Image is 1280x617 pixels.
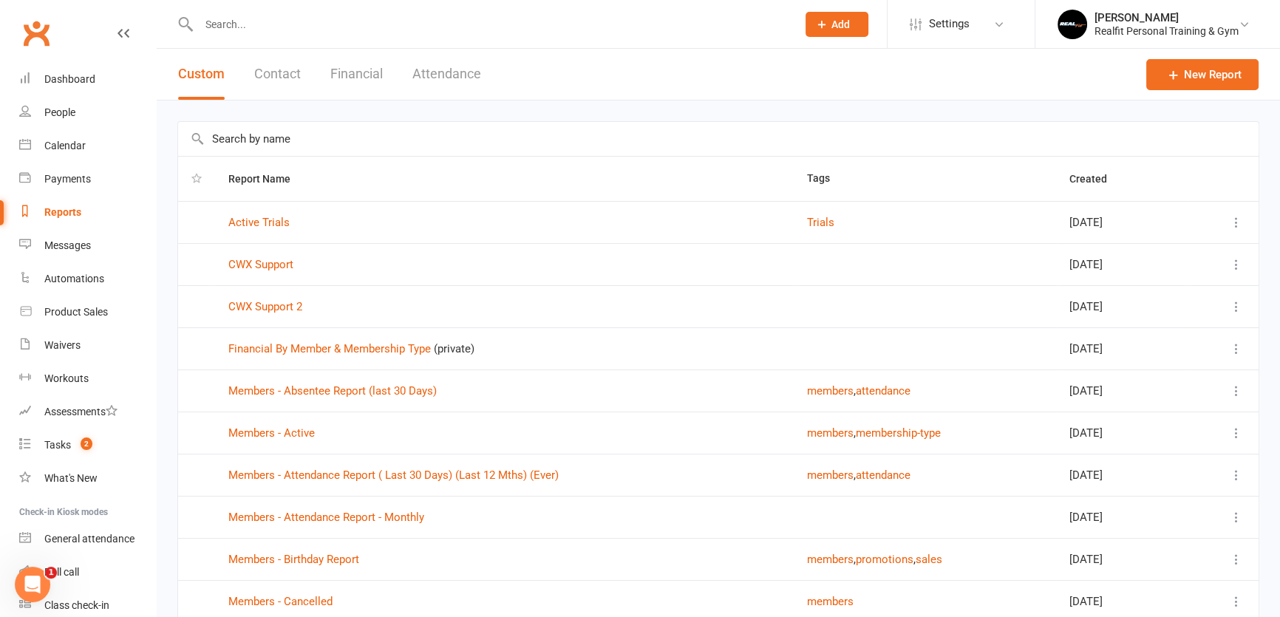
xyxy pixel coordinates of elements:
[434,342,474,355] span: (private)
[44,273,104,284] div: Automations
[807,593,854,610] button: members
[44,306,108,318] div: Product Sales
[856,424,941,442] button: membership-type
[794,157,1056,201] th: Tags
[856,382,910,400] button: attendance
[44,439,71,451] div: Tasks
[228,258,293,271] a: CWX Support
[19,462,156,495] a: What's New
[854,384,856,398] span: ,
[1056,538,1187,580] td: [DATE]
[19,556,156,589] a: Roll call
[228,300,302,313] a: CWX Support 2
[913,553,916,566] span: ,
[228,595,333,608] a: Members - Cancelled
[44,406,118,417] div: Assessments
[44,566,79,578] div: Roll call
[19,96,156,129] a: People
[254,49,301,100] button: Contact
[178,122,1259,156] input: Search by name
[1056,285,1187,327] td: [DATE]
[1056,454,1187,496] td: [DATE]
[831,18,850,30] span: Add
[1056,243,1187,285] td: [DATE]
[1056,412,1187,454] td: [DATE]
[228,553,359,566] a: Members - Birthday Report
[856,466,910,484] button: attendance
[916,550,942,568] button: sales
[1069,173,1123,185] span: Created
[44,106,75,118] div: People
[19,522,156,556] a: General attendance kiosk mode
[1056,496,1187,538] td: [DATE]
[19,362,156,395] a: Workouts
[19,329,156,362] a: Waivers
[228,216,290,229] a: Active Trials
[1056,327,1187,369] td: [DATE]
[19,63,156,96] a: Dashboard
[1095,11,1239,24] div: [PERSON_NAME]
[228,384,437,398] a: Members - Absentee Report (last 30 Days)
[806,12,868,37] button: Add
[44,206,81,218] div: Reports
[807,466,854,484] button: members
[412,49,481,100] button: Attendance
[44,599,109,611] div: Class check-in
[44,339,81,351] div: Waivers
[44,472,98,484] div: What's New
[44,533,135,545] div: General attendance
[19,296,156,329] a: Product Sales
[19,163,156,196] a: Payments
[1056,369,1187,412] td: [DATE]
[807,424,854,442] button: members
[15,567,50,602] iframe: Intercom live chat
[856,550,913,568] button: promotions
[44,73,95,85] div: Dashboard
[807,382,854,400] button: members
[1058,10,1087,39] img: thumb_image1693388435.png
[929,7,970,41] span: Settings
[19,229,156,262] a: Messages
[44,173,91,185] div: Payments
[178,49,225,100] button: Custom
[1095,24,1239,38] div: Realfit Personal Training & Gym
[228,468,559,482] a: Members - Attendance Report ( Last 30 Days) (Last 12 Mths) (Ever)
[18,15,55,52] a: Clubworx
[44,140,86,151] div: Calendar
[228,170,307,188] button: Report Name
[19,129,156,163] a: Calendar
[228,342,431,355] a: Financial By Member & Membership Type
[1146,59,1259,90] a: New Report
[1056,201,1187,243] td: [DATE]
[807,550,854,568] button: members
[81,437,92,450] span: 2
[44,372,89,384] div: Workouts
[19,196,156,229] a: Reports
[854,468,856,482] span: ,
[1069,170,1123,188] button: Created
[45,567,57,579] span: 1
[228,173,307,185] span: Report Name
[807,214,834,231] button: Trials
[228,511,424,524] a: Members - Attendance Report - Monthly
[330,49,383,100] button: Financial
[194,14,786,35] input: Search...
[44,239,91,251] div: Messages
[228,426,315,440] a: Members - Active
[19,262,156,296] a: Automations
[19,395,156,429] a: Assessments
[854,426,856,440] span: ,
[854,553,856,566] span: ,
[19,429,156,462] a: Tasks 2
